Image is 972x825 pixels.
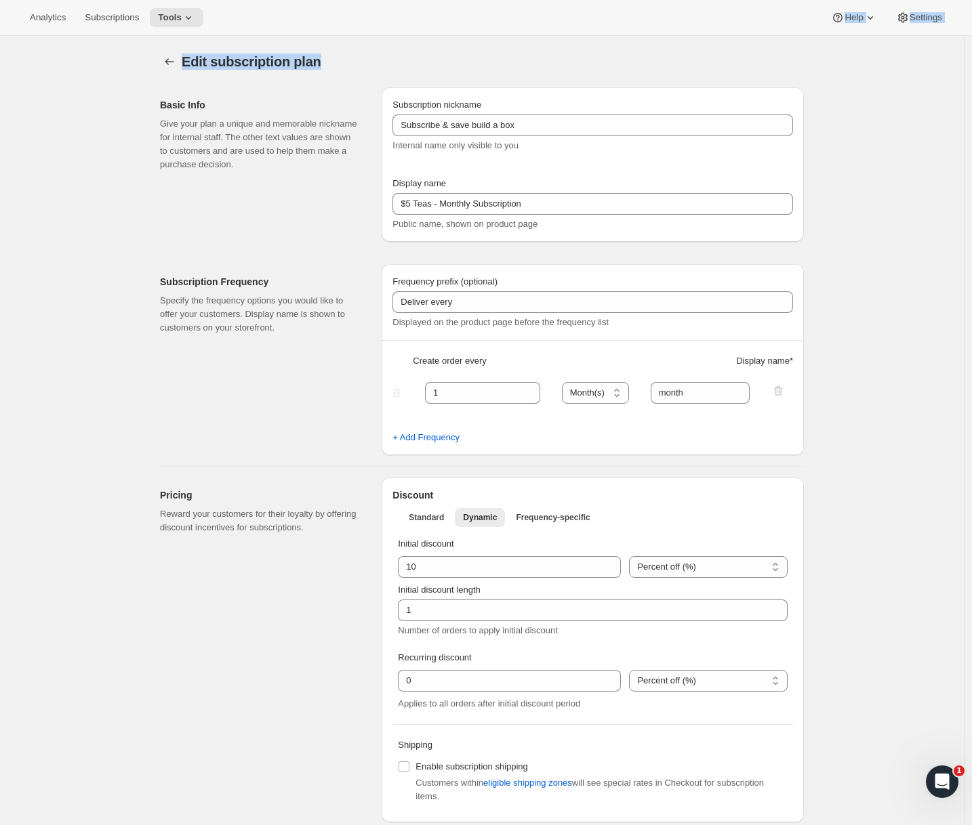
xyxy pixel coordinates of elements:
button: Tools [150,8,203,27]
h2: Pricing [160,488,360,502]
span: Customers within will see special rates in Checkout for subscription items. [416,778,764,801]
span: Display name * [736,354,793,368]
button: eligible shipping zones [475,772,580,794]
p: Initial discount [398,537,788,551]
p: Reward your customers for their loyalty by offering discount incentives for subscriptions. [160,507,360,534]
span: Subscriptions [85,12,139,23]
h2: Subscription Frequency [160,275,360,289]
span: Subscription nickname [392,100,481,110]
button: Help [823,8,885,27]
span: Number of orders to apply initial discount [398,625,558,635]
span: Enable subscription shipping [416,761,528,771]
span: Analytics [30,12,66,23]
p: Give your plan a unique and memorable nickname for internal staff. The other text values are show... [160,117,360,171]
button: Subscriptions [77,8,147,27]
input: Deliver every [392,291,793,313]
p: Shipping [398,738,788,752]
span: Standard [409,512,444,523]
button: + Add Frequency [384,427,468,448]
span: 1 [954,765,965,776]
span: Internal name only visible to you [392,140,519,150]
input: 3 [398,599,767,621]
span: Tools [158,12,182,23]
input: Subscribe & Save [392,193,793,215]
iframe: Intercom live chat [926,765,958,798]
input: 10 [398,556,601,578]
span: Dynamic [463,512,497,523]
input: Subscribe & Save [392,114,793,136]
span: Displayed on the product page before the frequency list [392,317,609,327]
span: Public name, shown on product page [392,219,538,229]
span: + Add Frequency [392,431,460,444]
button: Settings [888,8,950,27]
span: Display name [392,178,446,188]
div: Applies to all orders after initial discount period [398,697,788,711]
span: eligible shipping zones [483,776,572,790]
h2: Discount [392,488,793,502]
p: Specify the frequency options you would like to offer your customers. Display name is shown to cu... [160,294,360,335]
span: Help [845,12,863,23]
p: Recurring discount [398,651,788,664]
span: Edit subscription plan [182,54,321,69]
span: Frequency prefix (optional) [392,276,498,287]
span: Settings [910,12,942,23]
input: 1 month [651,382,750,404]
button: Subscription plans [160,52,179,71]
span: Initial discount length [398,585,480,595]
h2: Basic Info [160,98,360,112]
span: Frequency-specific [516,512,590,523]
button: Analytics [22,8,74,27]
input: 10 [398,670,601,692]
span: Create order every [413,354,486,368]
